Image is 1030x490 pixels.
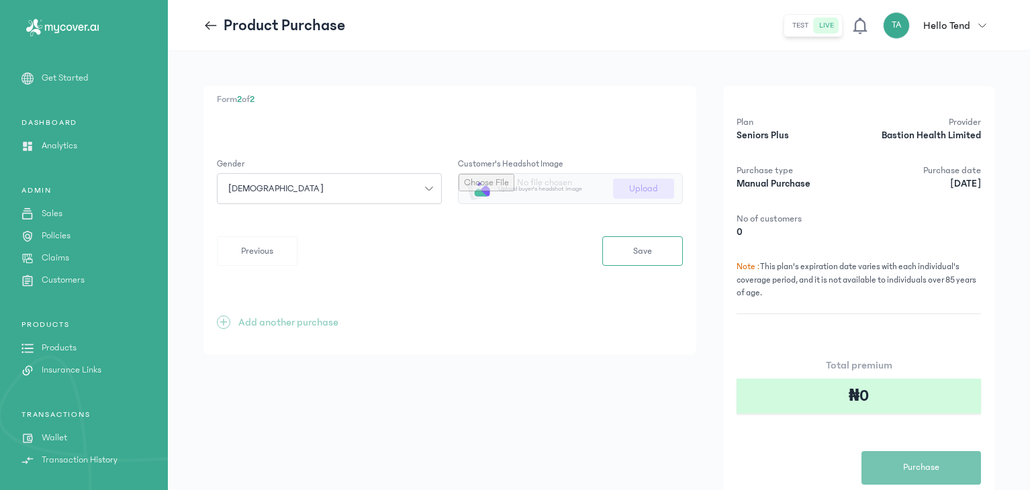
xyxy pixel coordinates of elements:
[737,115,855,129] p: Plan
[923,17,970,34] p: Hello Tend
[737,260,981,314] p: This plan's expiration date varies with each individual's coverage period, and it is not availabl...
[602,236,683,266] button: Save
[217,315,230,329] span: +
[737,177,855,191] p: Manual Purchase
[42,341,77,355] p: Products
[633,244,652,258] span: Save
[737,164,855,177] p: Purchase type
[737,357,981,373] p: Total premium
[42,229,71,243] p: Policies
[737,212,855,226] p: No of customers
[217,236,297,266] button: Previous
[863,177,981,191] p: [DATE]
[250,94,254,105] span: 2
[42,207,62,221] p: Sales
[863,129,981,142] p: Bastion Health Limited
[241,244,273,258] span: Previous
[217,93,683,107] p: Form of
[737,129,855,142] p: Seniors Plus
[814,17,839,34] button: live
[238,314,338,330] p: Add another purchase
[883,12,994,39] button: TAHello Tend
[42,431,67,445] p: Wallet
[861,451,981,485] button: Purchase
[217,314,338,330] button: +Add another purchase
[863,115,981,129] p: Provider
[787,17,814,34] button: test
[42,71,89,85] p: Get Started
[903,460,939,475] span: Purchase
[458,158,563,171] label: Customer's headshot image
[42,363,101,377] p: Insurance Links
[737,379,981,413] div: ₦0
[863,164,981,177] p: Purchase date
[217,173,442,204] button: [DEMOGRAPHIC_DATA]
[237,94,242,105] span: 2
[42,453,118,467] p: Transaction History
[42,139,77,153] p: Analytics
[220,182,332,196] span: [DEMOGRAPHIC_DATA]
[217,158,244,171] label: Gender
[737,262,759,271] span: Note :
[224,15,345,36] p: Product Purchase
[737,226,855,239] p: 0
[883,12,910,39] div: TA
[42,273,85,287] p: Customers
[42,251,69,265] p: Claims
